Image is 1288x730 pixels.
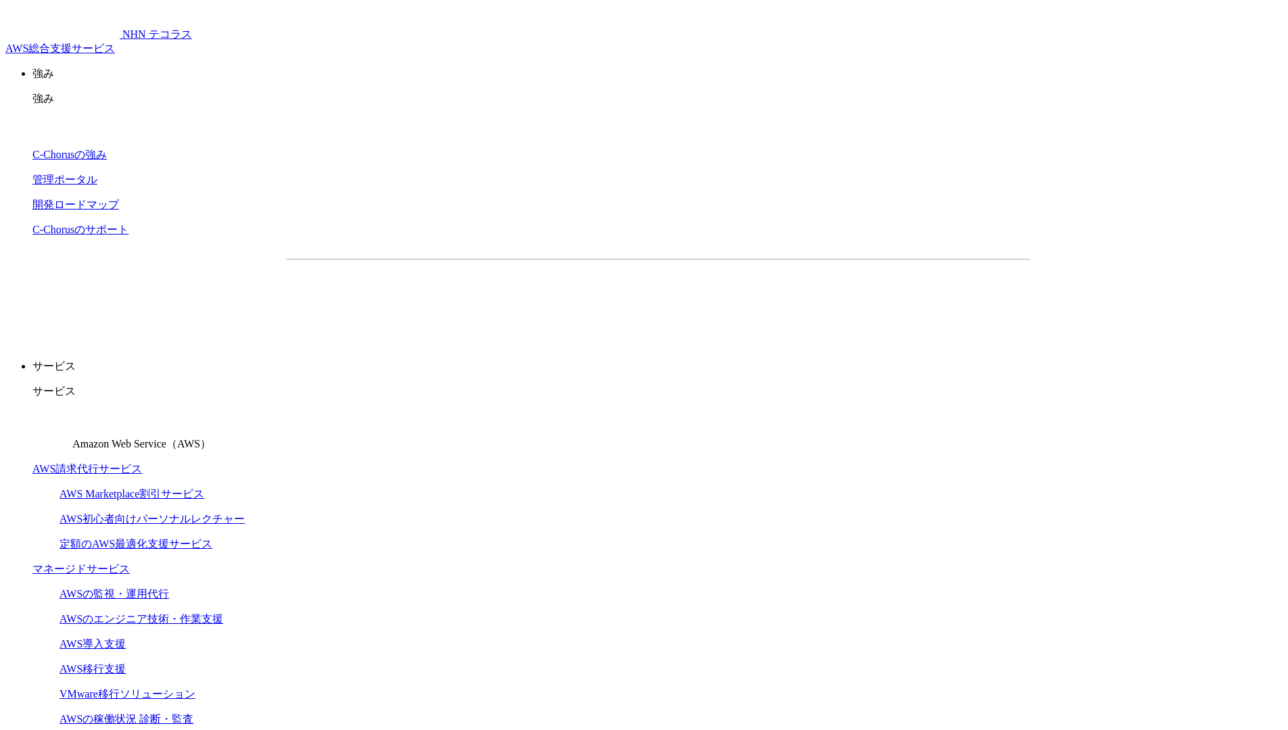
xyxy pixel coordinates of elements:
[32,199,119,210] a: 開発ロードマップ
[72,438,211,449] span: Amazon Web Service（AWS）
[32,92,1283,106] p: 強み
[433,281,651,315] a: 資料を請求する
[59,538,212,550] a: 定額のAWS最適化支援サービス
[5,28,192,54] a: AWS総合支援サービス C-Chorus NHN テコラスAWS総合支援サービス
[32,67,1283,81] p: 強み
[59,513,245,525] a: AWS初心者向けパーソナルレクチャー
[665,281,882,315] a: まずは相談する
[32,385,1283,399] p: サービス
[59,588,169,600] a: AWSの監視・運用代行
[59,638,126,650] a: AWS導入支援
[32,360,1283,374] p: サービス
[32,410,70,447] img: Amazon Web Service（AWS）
[32,149,107,160] a: C-Chorusの強み
[59,688,195,700] a: VMware移行ソリューション
[32,463,142,474] a: AWS請求代行サービス
[5,5,120,38] img: AWS総合支援サービス C-Chorus
[32,174,97,185] a: 管理ポータル
[59,713,193,725] a: AWSの稼働状況 診断・監査
[32,563,130,575] a: マネージドサービス
[32,224,128,235] a: C-Chorusのサポート
[59,488,204,500] a: AWS Marketplace割引サービス
[59,663,126,675] a: AWS移行支援
[59,613,223,625] a: AWSのエンジニア技術・作業支援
